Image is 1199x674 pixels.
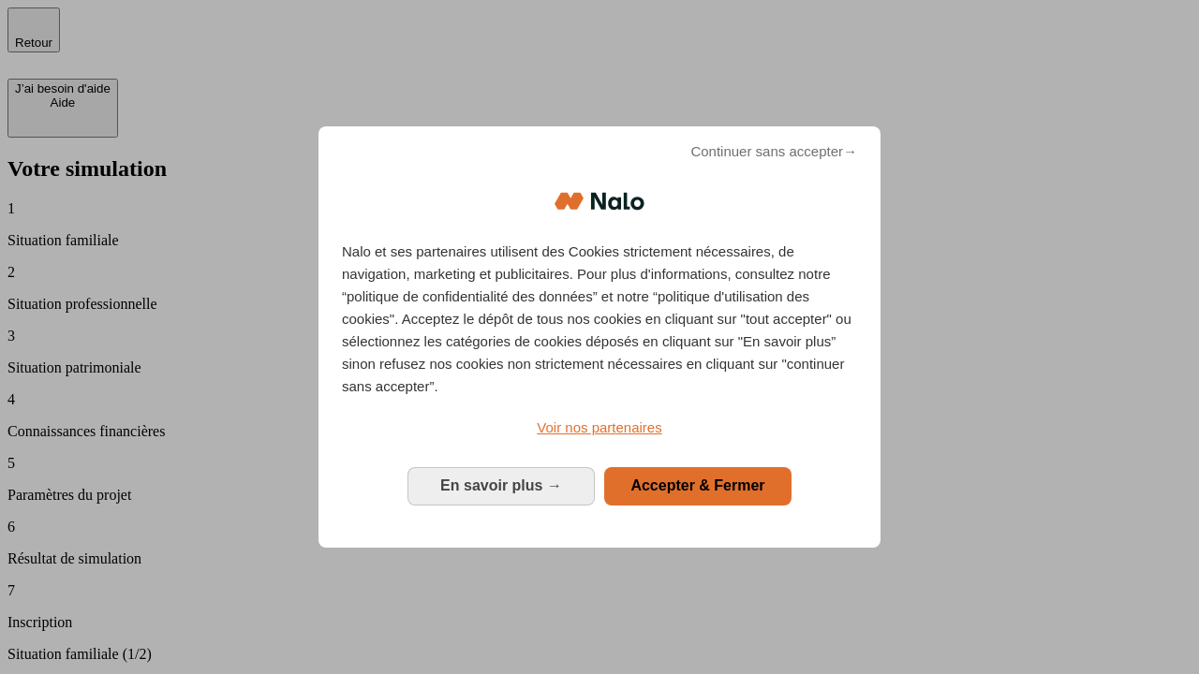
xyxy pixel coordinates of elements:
[318,126,881,547] div: Bienvenue chez Nalo Gestion du consentement
[604,467,792,505] button: Accepter & Fermer: Accepter notre traitement des données et fermer
[342,417,857,439] a: Voir nos partenaires
[537,419,661,435] span: Voir nos partenaires
[440,477,562,493] span: En savoir plus →
[630,477,764,493] span: Accepter & Fermer
[407,467,595,505] button: En savoir plus: Configurer vos consentements
[342,241,857,398] p: Nalo et ses partenaires utilisent des Cookies strictement nécessaires, de navigation, marketing e...
[555,173,644,229] img: Logo
[690,140,857,163] span: Continuer sans accepter→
